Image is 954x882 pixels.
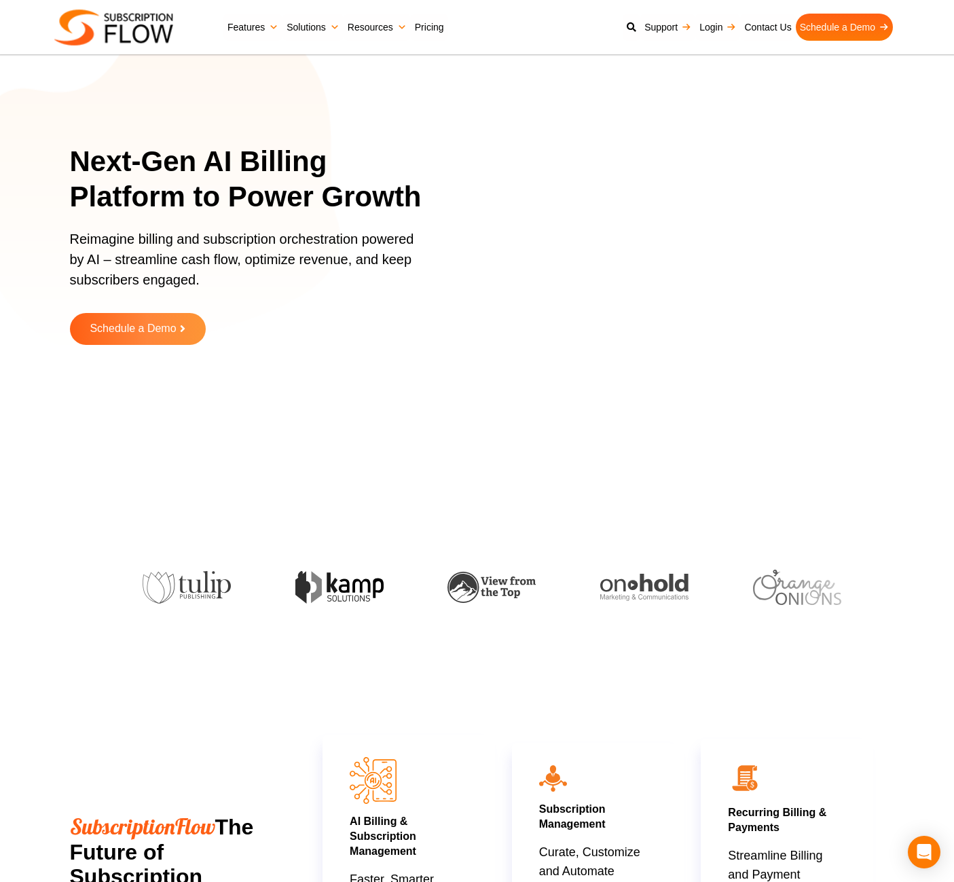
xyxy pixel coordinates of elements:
a: Support [640,14,695,41]
a: Login [695,14,740,41]
span: Schedule a Demo [90,323,176,335]
a: Pricing [411,14,448,41]
a: Resources [344,14,411,41]
img: onhold-marketing [600,574,689,601]
img: orange-onions [753,570,841,604]
a: Contact Us [740,14,795,41]
a: Recurring Billing & Payments [728,807,826,833]
div: Open Intercom Messenger [908,836,940,868]
a: Schedule a Demo [796,14,893,41]
img: kamp-solution [295,571,384,603]
p: Reimagine billing and subscription orchestration powered by AI – streamline cash flow, optimize r... [70,229,423,304]
a: Features [223,14,282,41]
img: icon10 [539,765,567,791]
img: Subscriptionflow [54,10,173,45]
a: Schedule a Demo [70,313,206,345]
img: view-from-the-top [447,572,536,604]
img: 02 [728,761,762,795]
img: AI Billing & Subscription Managements [350,757,397,804]
a: Solutions [282,14,344,41]
img: tulip-publishing [143,571,231,604]
a: Subscription Management [539,803,606,830]
h1: Next-Gen AI Billing Platform to Power Growth [70,144,440,215]
a: AI Billing & Subscription Management [350,815,416,857]
span: SubscriptionFlow [70,813,215,840]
